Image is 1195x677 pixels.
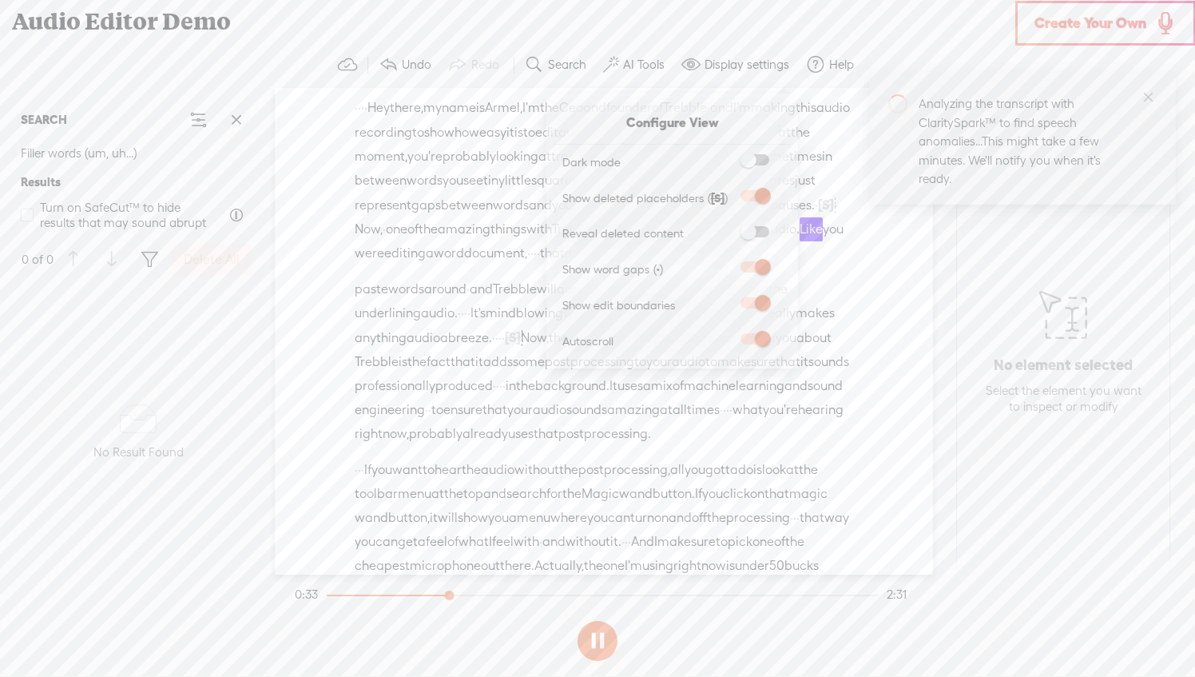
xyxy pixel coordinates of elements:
span: Like [800,217,823,241]
span: right [355,422,383,446]
span: easy [479,121,506,145]
span: · [534,241,537,265]
span: turn [630,506,654,530]
span: you [443,169,463,193]
span: way [824,506,849,530]
span: it [430,506,438,530]
span: SafeCut™ checks for silence before and after each result. This helps avoid deletions that may sou... [229,208,244,222]
span: · [834,193,837,217]
span: the [540,96,559,120]
span: get [398,530,418,554]
span: that [482,398,507,422]
span: processing, [604,458,670,482]
span: in [506,374,516,398]
span: a [440,326,448,350]
span: sounds [566,398,607,422]
span: sound [808,374,843,398]
span: · [358,96,361,120]
span: processing [726,506,790,530]
span: fact [427,350,451,374]
span: to [716,530,728,554]
div: Reveal deleted content [562,224,728,244]
span: at [786,458,799,482]
span: editing [384,241,426,265]
span: the [799,458,818,482]
button: Undo [372,49,442,81]
span: [S] [818,197,834,212]
span: the [707,506,726,530]
span: · [815,193,818,217]
span: and [470,277,493,301]
span: · [496,374,499,398]
span: is [726,554,735,578]
span: at [538,145,551,169]
span: It [609,374,617,398]
span: audio [533,398,566,422]
label: Redo [471,57,499,73]
span: out [481,554,500,578]
span: using [642,554,673,578]
span: between [441,193,493,217]
span: If [364,458,371,482]
span: probably [409,422,463,446]
span: underlining [355,301,421,325]
span: will [537,277,557,301]
span: 50 [769,554,784,578]
span: a [426,241,434,265]
span: name [442,96,476,120]
span: Magic [582,482,619,506]
span: · [355,458,358,482]
span: one [752,530,774,554]
label: Search [548,57,586,73]
div: Dark mode [562,153,728,173]
span: · [502,374,506,398]
span: is [399,350,407,374]
span: you're [763,398,798,422]
span: around [424,277,466,301]
span: [S] [505,330,521,344]
span: just [795,169,816,193]
span: can [608,506,630,530]
p: No element selected [994,356,1133,375]
span: of [774,530,785,554]
span: things [490,217,526,241]
span: a [643,374,651,398]
span: you're [407,145,443,169]
span: mix [651,374,673,398]
span: · [625,530,628,554]
span: · [458,301,461,325]
span: it [506,121,514,145]
span: · [492,326,495,350]
span: already [463,422,508,446]
span: top [463,482,483,506]
label: AI Tools [623,57,665,73]
span: all [673,398,687,422]
span: gaps [411,193,441,217]
span: the [462,458,481,482]
span: a [509,506,517,530]
span: ensure [443,398,482,422]
span: will [438,506,458,530]
span: between [355,169,407,193]
span: and [542,530,566,554]
span: · [361,96,364,120]
span: to [431,398,443,422]
span: [S] [711,192,725,205]
span: you [587,506,608,530]
span: the [559,458,578,482]
span: and [483,482,506,506]
span: what [732,398,763,422]
span: on [654,506,669,530]
span: And [631,530,654,554]
span: right [673,554,701,578]
span: · [383,217,386,241]
span: microphone [410,554,481,578]
span: Filler words (um, uh...) [21,139,137,168]
span: without [514,458,559,482]
span: · [355,96,358,120]
span: search [506,482,546,506]
span: · [502,326,505,350]
span: button. [653,482,695,506]
span: off [692,506,707,530]
span: is [514,121,523,145]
